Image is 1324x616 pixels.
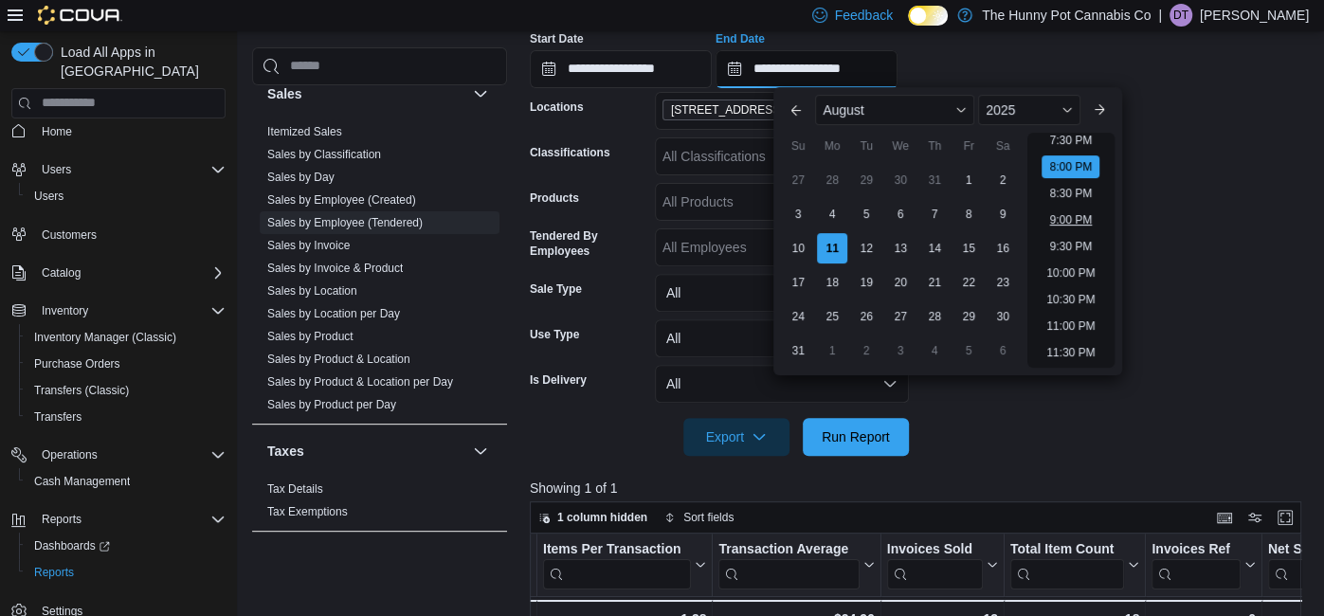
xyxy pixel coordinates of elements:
button: Catalog [4,260,233,286]
button: Customers [4,221,233,248]
a: Sales by Employee (Tendered) [267,216,423,229]
div: day-3 [783,199,813,229]
button: Invoices Ref [1152,540,1255,589]
button: Keyboard shortcuts [1213,506,1236,529]
button: Purchase Orders [19,351,233,377]
span: Inventory [34,299,226,322]
div: day-9 [988,199,1018,229]
label: End Date [716,31,765,46]
div: day-2 [988,165,1018,195]
div: day-29 [851,165,881,195]
div: day-6 [988,335,1018,366]
a: Tax Exemptions [267,505,348,518]
button: Inventory [34,299,96,322]
span: Dashboards [27,534,226,557]
button: Inventory Manager (Classic) [19,324,233,351]
button: Export [683,418,789,456]
button: Operations [34,444,105,466]
span: Dark Mode [908,26,909,27]
div: Transaction Average [718,540,859,558]
input: Dark Mode [908,6,948,26]
div: Button. Open the month selector. August is currently selected. [815,95,974,125]
li: 8:00 PM [1042,155,1099,178]
div: Tu [851,131,881,161]
span: Sales by Location per Day [267,306,400,321]
span: Cash Management [34,474,130,489]
span: Inventory [42,303,88,318]
a: Home [34,120,80,143]
div: day-26 [851,301,881,332]
div: Sa [988,131,1018,161]
div: day-16 [988,233,1018,263]
button: Display options [1243,506,1266,529]
label: Tendered By Employees [530,228,647,259]
a: Transfers (Classic) [27,379,136,402]
span: Sales by Employee (Tendered) [267,215,423,230]
span: Tax Exemptions [267,504,348,519]
button: Taxes [267,442,465,461]
div: Th [919,131,950,161]
span: [STREET_ADDRESS] [671,100,784,119]
div: day-20 [885,267,916,298]
button: Operations [4,442,233,468]
label: Use Type [530,327,579,342]
a: Tax Details [267,482,323,496]
label: Is Delivery [530,372,587,388]
a: Users [27,185,71,208]
button: Enter fullscreen [1274,506,1297,529]
span: Feedback [835,6,893,25]
label: Products [530,190,579,206]
button: Home [4,118,233,145]
a: Sales by Product [267,330,354,343]
span: 1 column hidden [557,510,647,525]
div: Invoices Sold [886,540,982,558]
div: day-11 [817,233,847,263]
span: Transfers (Classic) [27,379,226,402]
span: Operations [34,444,226,466]
div: day-29 [953,301,984,332]
p: [PERSON_NAME] [1200,4,1309,27]
li: 11:30 PM [1039,341,1102,364]
button: Sales [267,84,465,103]
span: Transfers (Classic) [34,383,129,398]
div: day-30 [885,165,916,195]
div: day-18 [817,267,847,298]
li: 9:00 PM [1042,208,1099,231]
span: Home [42,124,72,139]
button: All [655,365,909,403]
button: Taxes [469,440,492,462]
button: Invoices Sold [886,540,997,589]
button: Catalog [34,262,88,284]
span: Catalog [42,265,81,281]
h3: Taxes [267,442,304,461]
a: Dashboards [19,533,233,559]
div: Taxes [252,478,507,531]
li: 10:30 PM [1039,288,1102,311]
div: day-21 [919,267,950,298]
div: Transaction Average [718,540,859,589]
span: Cash Management [27,470,226,493]
div: day-14 [919,233,950,263]
span: Sales by Product [267,329,354,344]
p: The Hunny Pot Cannabis Co [982,4,1151,27]
div: Total Item Count [1010,540,1124,558]
span: Sales by Product & Location [267,352,410,367]
a: Purchase Orders [27,353,128,375]
div: Sales [252,120,507,424]
a: Dashboards [27,534,118,557]
div: Button. Open the year selector. 2025 is currently selected. [978,95,1079,125]
button: Transfers (Classic) [19,377,233,404]
div: day-7 [919,199,950,229]
button: 1 column hidden [531,506,655,529]
span: Purchase Orders [27,353,226,375]
span: Sort fields [683,510,734,525]
a: Sales by Classification [267,148,381,161]
span: Sales by Day [267,170,335,185]
span: Itemized Sales [267,124,342,139]
span: Sales by Product per Day [267,397,396,412]
button: Cash Management [19,468,233,495]
div: day-30 [988,301,1018,332]
a: Cash Management [27,470,137,493]
img: Cova [38,6,122,25]
a: Transfers [27,406,89,428]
